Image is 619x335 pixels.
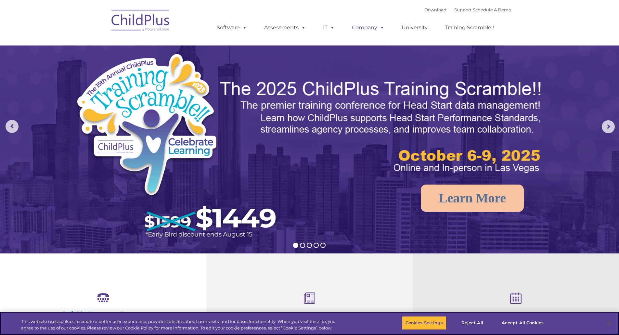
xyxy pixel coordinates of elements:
[21,318,341,331] div: This website uses cookies to create a better user experience, provide statistics about user visit...
[108,5,173,38] img: ChildPlus by Procare Solutions
[402,316,446,330] button: Cookies Settings
[258,21,312,34] a: Assessments
[438,21,500,34] a: Training Scramble!!
[239,311,380,318] h4: Child Development Assessments in ChildPlus
[454,7,471,12] a: Support
[90,43,110,48] span: Last name
[424,7,511,12] font: |
[90,70,118,74] span: Phone number
[424,7,446,12] a: Download
[210,21,253,34] a: Software
[445,311,587,318] h4: Free Regional Meetings
[452,316,493,330] button: Reject All
[498,316,547,330] button: Accept All Cookies
[601,316,616,330] button: Close
[32,310,174,317] h4: Reliable Customer Support
[316,21,341,34] a: IT
[421,185,524,212] a: Learn More
[395,21,434,34] a: University
[473,7,511,12] a: Schedule A Demo
[345,21,391,34] a: Company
